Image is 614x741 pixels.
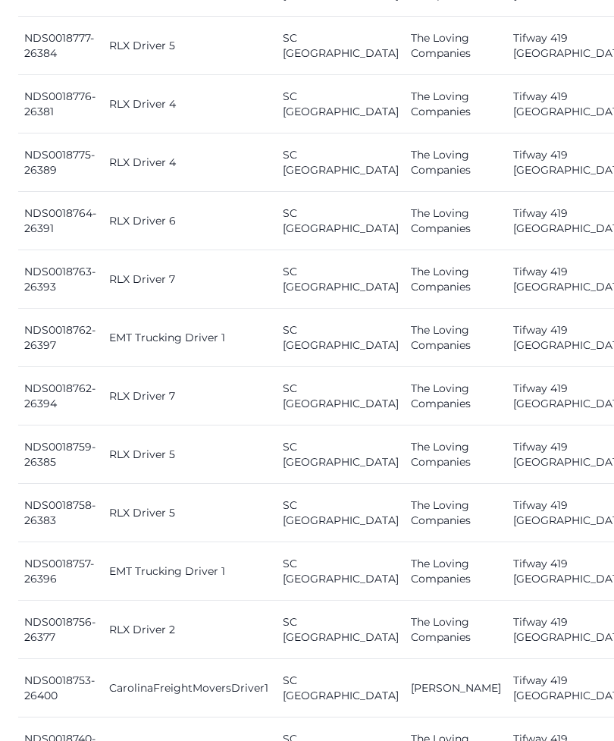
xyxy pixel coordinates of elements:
[103,192,277,250] td: RLX Driver 6
[18,425,103,484] td: NDS0018759-26385
[18,17,103,75] td: NDS0018777-26384
[18,309,103,367] td: NDS0018762-26397
[18,601,103,659] td: NDS0018756-26377
[277,250,405,309] td: SC [GEOGRAPHIC_DATA]
[405,17,507,75] td: The Loving Companies
[277,133,405,192] td: SC [GEOGRAPHIC_DATA]
[18,250,103,309] td: NDS0018763-26393
[405,367,507,425] td: The Loving Companies
[103,484,277,542] td: RLX Driver 5
[103,250,277,309] td: RLX Driver 7
[103,367,277,425] td: RLX Driver 7
[18,367,103,425] td: NDS0018762-26394
[405,601,507,659] td: The Loving Companies
[405,192,507,250] td: The Loving Companies
[18,659,103,717] td: NDS0018753-26400
[405,309,507,367] td: The Loving Companies
[103,309,277,367] td: EMT Trucking Driver 1
[277,309,405,367] td: SC [GEOGRAPHIC_DATA]
[405,484,507,542] td: The Loving Companies
[277,367,405,425] td: SC [GEOGRAPHIC_DATA]
[18,542,103,601] td: NDS0018757-26396
[18,75,103,133] td: NDS0018776-26381
[405,75,507,133] td: The Loving Companies
[18,133,103,192] td: NDS0018775-26389
[103,542,277,601] td: EMT Trucking Driver 1
[103,601,277,659] td: RLX Driver 2
[277,542,405,601] td: SC [GEOGRAPHIC_DATA]
[405,250,507,309] td: The Loving Companies
[405,425,507,484] td: The Loving Companies
[18,484,103,542] td: NDS0018758-26383
[103,133,277,192] td: RLX Driver 4
[405,542,507,601] td: The Loving Companies
[277,425,405,484] td: SC [GEOGRAPHIC_DATA]
[277,192,405,250] td: SC [GEOGRAPHIC_DATA]
[103,425,277,484] td: RLX Driver 5
[405,659,507,717] td: [PERSON_NAME]
[277,17,405,75] td: SC [GEOGRAPHIC_DATA]
[103,17,277,75] td: RLX Driver 5
[103,75,277,133] td: RLX Driver 4
[103,659,277,717] td: CarolinaFreightMoversDriver1
[277,75,405,133] td: SC [GEOGRAPHIC_DATA]
[18,192,103,250] td: NDS0018764-26391
[405,133,507,192] td: The Loving Companies
[277,659,405,717] td: SC [GEOGRAPHIC_DATA]
[277,601,405,659] td: SC [GEOGRAPHIC_DATA]
[277,484,405,542] td: SC [GEOGRAPHIC_DATA]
